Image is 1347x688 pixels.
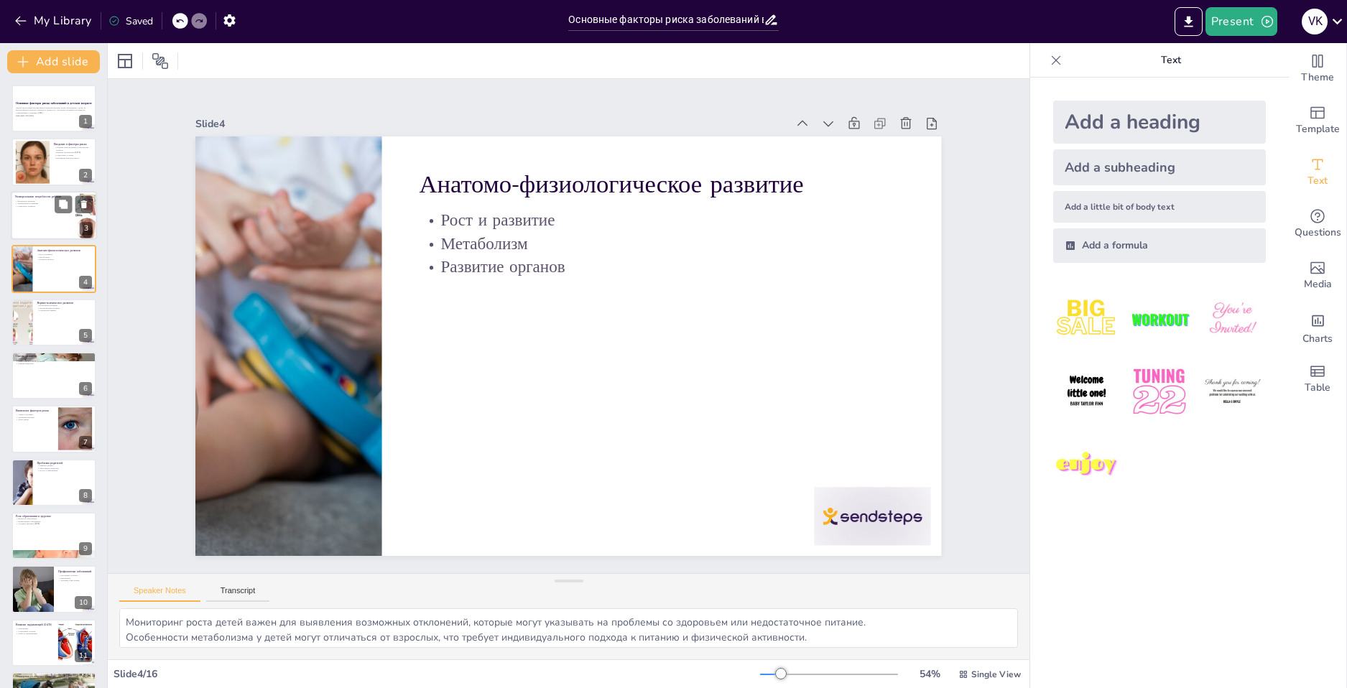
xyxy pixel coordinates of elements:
[16,419,54,422] p: Образ жизни
[16,623,54,627] p: Влияние окружающей [DATE]
[11,9,98,32] button: My Library
[1053,101,1266,144] div: Add a heading
[1199,286,1266,353] img: 3.jpeg
[79,115,92,128] div: 1
[1289,353,1346,405] div: Add a table
[37,248,92,253] p: Анатомо-физиологическое развитие
[58,579,92,582] p: Здоровый образ жизни
[16,520,92,523] p: Профилактика заболеваний
[1304,276,1332,292] span: Media
[79,382,92,395] div: 6
[75,649,92,662] div: 11
[108,14,153,28] div: Saved
[1068,43,1274,78] p: Text
[11,191,97,240] div: 3
[16,678,92,681] p: Социальная поддержка
[510,199,682,667] p: Развитие органов
[79,276,92,289] div: 4
[1307,173,1328,189] span: Text
[971,669,1021,680] span: Single View
[37,256,92,259] p: Метаболизм
[1175,7,1203,36] button: Export to PowerPoint
[16,416,54,419] p: Окружение ребенка
[114,50,136,73] div: Layout
[1205,7,1277,36] button: Present
[16,627,54,630] p: Загрязнение
[1289,95,1346,147] div: Add ready made slides
[16,106,92,114] p: Данная презентация рассматривает ключевые факторы риска заболеваний у детей, их анатомо-физиологи...
[119,608,1018,648] textarea: Мониторинг роста детей важен для выявления возможных отклонений, которые могут указывать на пробл...
[7,50,100,73] button: Add slide
[1289,302,1346,353] div: Add charts and graphs
[16,523,92,526] p: Создание здоровой [DATE]
[1053,432,1120,498] img: 7.jpeg
[1199,358,1266,425] img: 6.jpeg
[16,363,92,366] p: Реакция родителей
[16,409,54,413] p: Выявление факторов риска
[54,154,92,157] p: Социальные условия
[75,195,93,213] button: Delete Slide
[1302,9,1328,34] div: v k
[79,169,92,182] div: 2
[37,467,92,470] p: Образование родителей
[11,245,96,292] div: 4
[54,156,92,159] p: Понимание факторов риска
[912,667,947,681] div: 54 %
[1289,198,1346,250] div: Get real-time input from your audience
[114,667,760,681] div: Slide 4 / 16
[1289,147,1346,198] div: Add text boxes
[15,202,71,205] p: Эмоциональное развитие
[79,542,92,555] div: 9
[568,9,764,30] input: Insert title
[555,213,726,682] p: Рост и развитие
[16,357,92,360] p: Методы оценки
[16,414,54,417] p: Анализ состояния
[1053,149,1266,185] div: Add a subheading
[37,464,92,467] p: Дефицит знаний
[79,329,92,342] div: 5
[55,195,72,213] button: Duplicate Slide
[16,680,92,683] p: Доступ к ресурсам
[37,300,92,305] p: Нервно-психическое развитие
[119,586,200,602] button: Speaker Notes
[16,354,92,358] p: Оценка развития
[11,512,96,559] div: 9
[11,352,96,399] div: 6
[54,141,92,146] p: Введение в факторы риска
[37,309,92,312] p: Социальные навыки
[58,574,92,577] p: Регулярные осмотры
[15,195,71,199] p: Универсальные потребности ребёнка
[11,299,96,346] div: 5
[16,683,92,686] p: Важность информированности
[11,405,96,452] div: 7
[54,151,92,154] p: Влияние окружающей [DATE]
[1295,225,1341,241] span: Questions
[1296,121,1340,137] span: Template
[1053,191,1266,223] div: Add a little bit of body text
[1302,331,1333,347] span: Charts
[54,146,92,151] p: Факторы риска включают генетические аспекты
[16,517,92,520] p: Важность образования
[16,114,92,117] p: Generated with [URL]
[206,586,270,602] button: Transcript
[1289,43,1346,95] div: Change the overall theme
[75,596,92,609] div: 10
[1302,7,1328,36] button: v k
[37,307,92,310] p: Эмоциональные аспекты
[1305,380,1330,396] span: Table
[532,206,704,674] p: Метаболизм
[16,630,54,633] p: Социальные условия
[15,200,71,203] p: Физическое развитие
[688,32,883,598] div: Slide 4
[37,254,92,256] p: Рост и развитие
[1289,250,1346,302] div: Add images, graphics, shapes or video
[11,459,96,506] div: 8
[58,569,92,573] p: Профилактика заболеваний
[11,85,96,132] div: 1
[1126,358,1193,425] img: 5.jpeg
[15,205,71,208] p: Социальное развитие
[11,138,96,185] div: 2
[37,304,92,307] p: Когнитивное развитие
[1053,286,1120,353] img: 1.jpeg
[37,469,92,472] p: Доступ к информации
